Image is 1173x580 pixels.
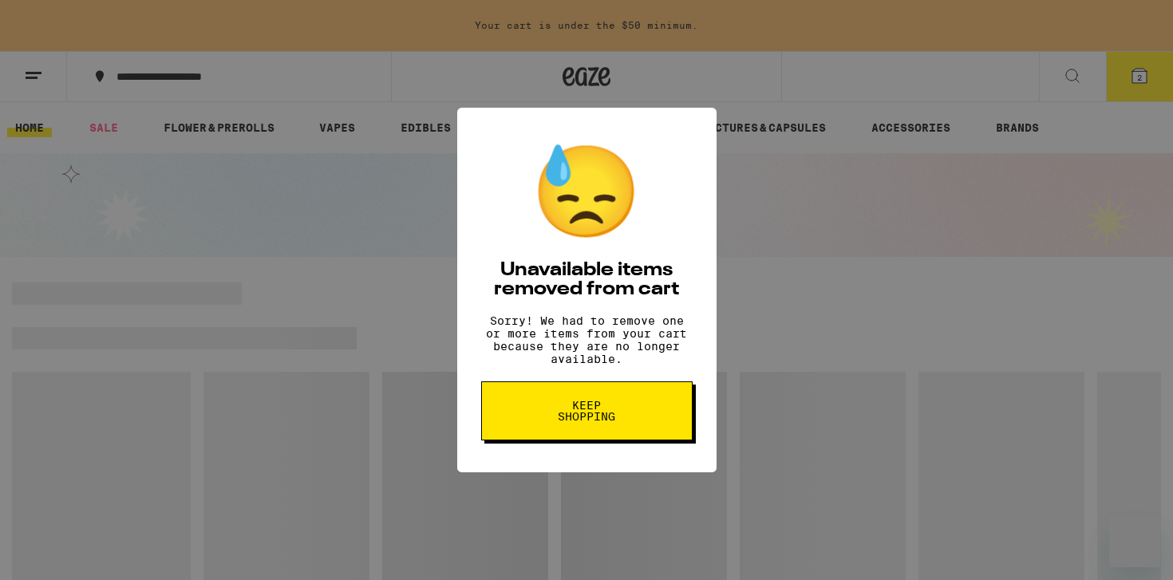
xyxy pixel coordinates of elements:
[1109,516,1160,567] iframe: Button to launch messaging window
[546,400,628,422] span: Keep Shopping
[531,140,642,245] div: 😓
[481,314,693,365] p: Sorry! We had to remove one or more items from your cart because they are no longer available.
[481,261,693,299] h2: Unavailable items removed from cart
[481,381,693,440] button: Keep Shopping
